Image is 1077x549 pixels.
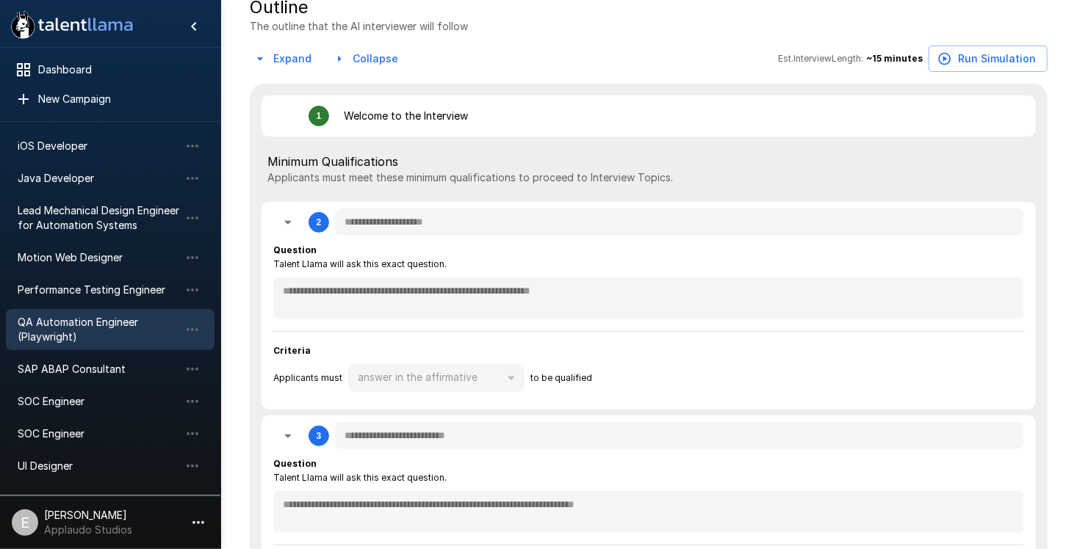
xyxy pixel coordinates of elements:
b: Criteria [273,345,311,356]
span: Applicants must [273,371,342,385]
span: Est. Interview Length: [778,51,863,66]
b: Question [273,244,317,255]
span: Talent Llama will ask this exact question. [273,257,447,272]
p: Welcome to the Interview [344,109,468,123]
span: Talent Llama will ask this exact question. [273,470,447,485]
b: Question [273,458,317,469]
span: Minimum Qualifications [267,153,1030,170]
div: answer in the affirmative [348,364,525,392]
p: The outline that the AI interviewer will follow [250,19,468,34]
button: Run Simulation [929,46,1048,73]
div: 2 [317,217,322,228]
button: Collapse [329,46,404,73]
div: 1 [317,111,322,121]
span: to be qualified [530,371,592,385]
b: ~ 15 minutes [866,53,923,64]
p: Applicants must meet these minimum qualifications to proceed to Interview Topics. [267,170,1030,185]
button: Expand [250,46,317,73]
div: 3 [317,431,322,441]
